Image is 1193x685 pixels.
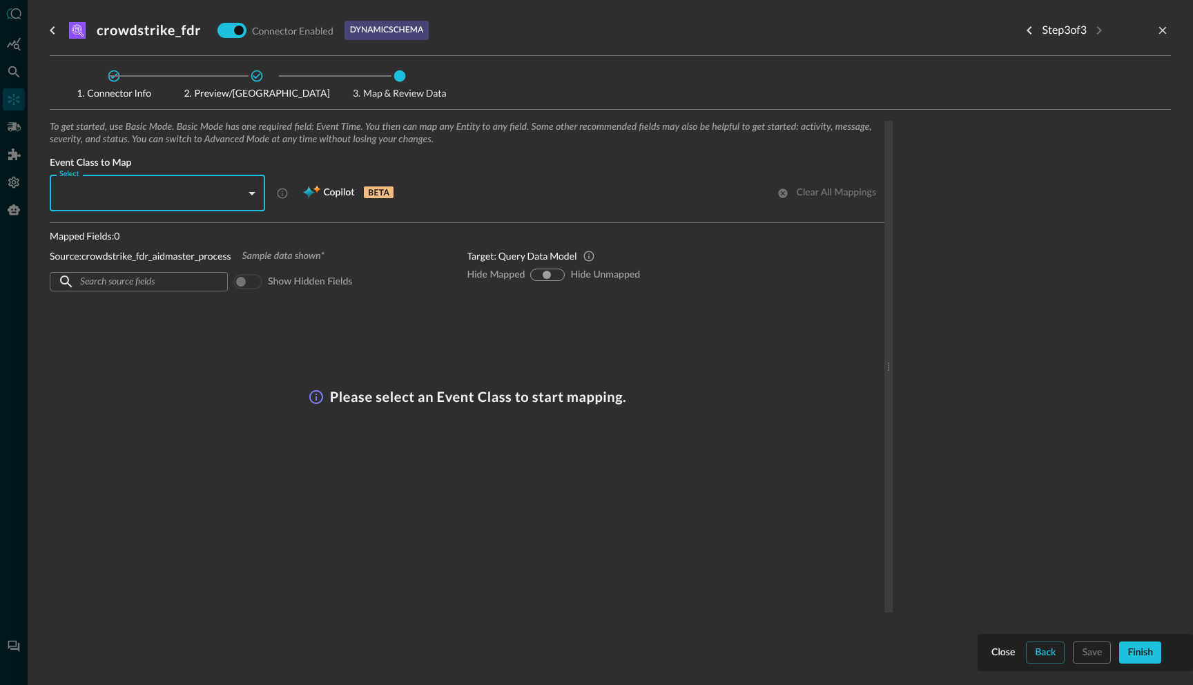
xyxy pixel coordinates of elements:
[1119,641,1161,664] button: Finish
[41,19,64,41] button: go back
[350,24,423,37] p: dynamic schema
[467,269,525,281] span: Hide Mapped
[59,168,79,180] label: Select
[184,88,329,98] span: Preview/[GEOGRAPHIC_DATA]
[50,157,884,169] span: Event Class to Map
[989,641,1018,664] button: Close
[268,276,352,288] span: Show hidden fields
[467,249,577,263] p: Target: Query Data Model
[1042,22,1087,39] p: Step 3 of 3
[364,186,394,198] p: BETA
[570,269,640,281] span: Hide Unmapped
[330,389,627,405] h3: Please select an Event Class to start mapping.
[323,184,354,202] span: Copilot
[69,22,86,39] svg: Amazon Athena (for Amazon S3)
[50,121,884,146] span: To get started, use Basic Mode. Basic Mode has one required field: Event Time. You then can map a...
[1018,19,1040,41] button: Previous step
[530,269,565,281] div: show-all
[55,88,173,98] span: Connector Info
[1154,22,1171,39] button: close-drawer
[252,23,333,38] p: Connector Enabled
[97,22,201,39] h3: crowdstrike_fdr
[583,250,595,262] svg: Query’s Data Model (QDM) is based on the Open Cybersecurity Schema Framework (OCSF). QDM aims to ...
[80,269,196,295] input: Search source fields
[1026,641,1065,664] button: Back
[242,250,324,262] span: Sample data shown*
[341,88,458,98] span: Map & Review Data
[50,249,231,263] p: Source: crowdstrike_fdr_aidmaster_process
[50,229,445,243] p: Mapped Fields: 0
[294,182,402,204] button: CopilotBETA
